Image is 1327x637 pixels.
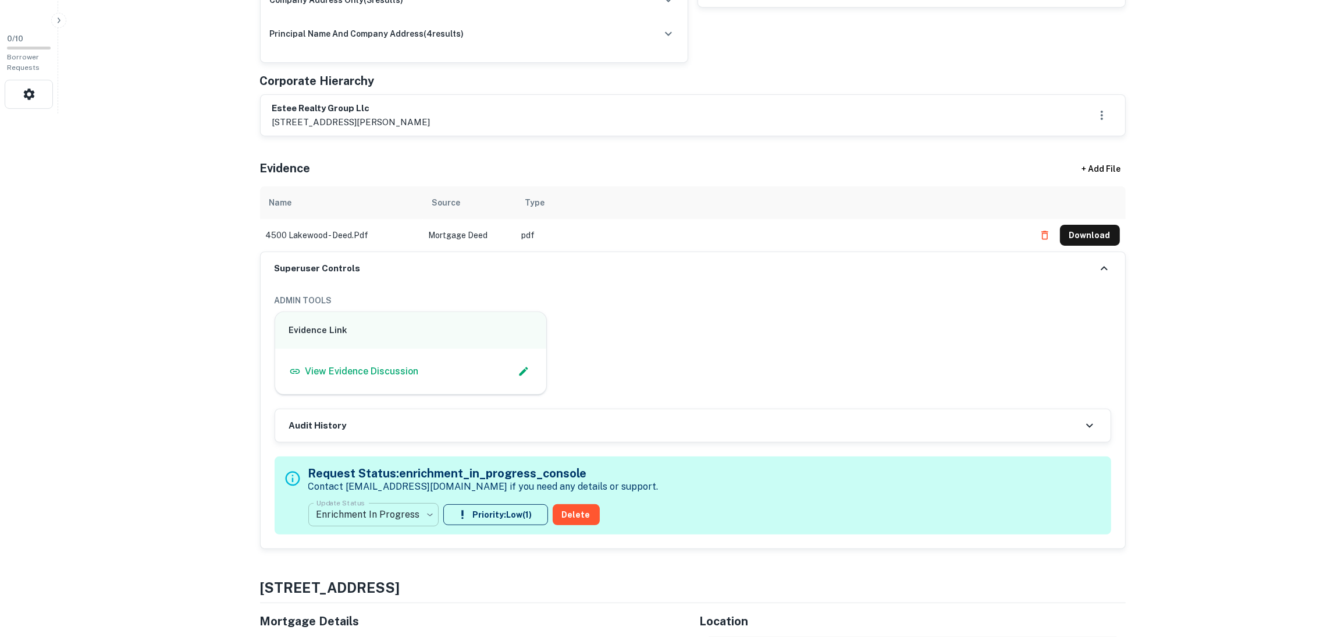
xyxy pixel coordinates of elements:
h6: principal name and company address ( 4 results) [270,27,464,40]
div: Type [525,196,545,210]
div: + Add File [1061,158,1142,179]
span: 0 / 10 [7,34,23,43]
div: scrollable content [260,186,1126,252]
h5: Request Status: enrichment_in_progress_console [308,465,659,482]
p: [STREET_ADDRESS][PERSON_NAME] [272,115,431,129]
button: Delete file [1034,226,1055,245]
p: View Evidence Discussion [305,364,419,378]
h6: Superuser Controls [275,262,361,275]
iframe: Chat Widget [1269,544,1327,600]
button: Priority:Low(1) [443,504,548,525]
h6: ADMIN TOOLS [275,294,1111,307]
button: Delete [553,504,600,525]
div: Name [269,196,292,210]
td: 4500 lakewood - deed.pdf [260,219,423,252]
th: Source [423,186,516,219]
h5: Evidence [260,160,311,177]
td: pdf [516,219,1029,252]
h6: estee realty group llc [272,102,431,115]
th: Name [260,186,423,219]
h5: Mortgage Details [260,613,686,630]
h6: Audit History [289,419,347,433]
span: Borrower Requests [7,53,40,72]
th: Type [516,186,1029,219]
div: Enrichment In Progress [308,498,439,531]
button: Edit Slack Link [515,363,532,380]
p: Contact [EMAIL_ADDRESS][DOMAIN_NAME] if you need any details or support. [308,480,659,494]
a: View Evidence Discussion [289,364,419,378]
label: Update Status [316,498,365,508]
div: Source [432,196,461,210]
h5: Corporate Hierarchy [260,72,375,90]
h6: Evidence Link [289,324,533,337]
button: Download [1060,225,1120,246]
h5: Location [700,613,1126,630]
td: Mortgage Deed [423,219,516,252]
h4: [STREET_ADDRESS] [260,577,1126,598]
